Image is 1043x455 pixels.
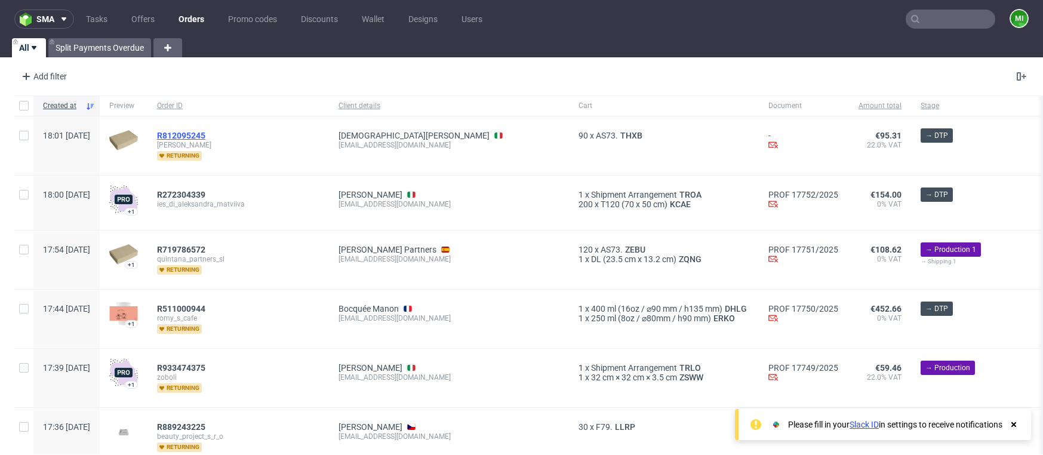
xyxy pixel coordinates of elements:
[1011,10,1027,27] figcaption: mi
[20,13,36,26] img: logo
[157,432,319,441] span: beauty_project_s_r_o
[157,324,202,334] span: returning
[339,140,559,150] div: [EMAIL_ADDRESS][DOMAIN_NAME]
[339,254,559,264] div: [EMAIL_ADDRESS][DOMAIN_NAME]
[788,419,1002,431] div: Please fill in your in settings to receive notifications
[128,208,135,215] div: +1
[579,199,749,209] div: x
[722,304,749,313] span: DHLG
[601,245,623,254] span: AS73.
[157,151,202,161] span: returning
[857,313,902,323] span: 0% VAT
[355,10,392,29] a: Wallet
[875,363,902,373] span: €59.46
[43,422,90,432] span: 17:36 [DATE]
[591,313,711,323] span: 250 ml (8oz / ⌀80mm / h90 mm)
[857,199,902,209] span: 0% VAT
[157,363,208,373] a: R933474375
[109,424,138,440] img: version_two_editor_design.png
[401,10,445,29] a: Designs
[925,244,976,255] span: → Production 1
[579,254,583,264] span: 1
[157,254,319,264] span: quintana_partners_sl
[579,422,588,432] span: 30
[17,67,69,86] div: Add filter
[36,15,54,23] span: sma
[579,131,588,140] span: 90
[454,10,490,29] a: Users
[579,199,593,209] span: 200
[768,363,838,373] a: PROF 17749/2025
[109,101,138,111] span: Preview
[579,313,749,323] div: x
[43,101,81,111] span: Created at
[623,245,648,254] a: ZEBU
[157,304,208,313] a: R511000944
[339,363,402,373] a: [PERSON_NAME]
[339,313,559,323] div: [EMAIL_ADDRESS][DOMAIN_NAME]
[43,190,90,199] span: 18:00 [DATE]
[157,101,319,111] span: Order ID
[579,363,749,373] div: x
[870,190,902,199] span: €154.00
[579,422,749,432] div: x
[857,254,902,264] span: 0% VAT
[157,373,319,382] span: zoboli
[109,185,138,214] img: pro-icon.017ec5509f39f3e742e3.png
[667,199,693,209] a: KCAE
[14,10,74,29] button: sma
[579,245,749,254] div: x
[109,130,138,150] img: plain-eco.9b3ba858dad33fd82c36.png
[579,101,749,111] span: Cart
[579,190,583,199] span: 1
[768,131,838,152] div: -
[43,245,90,254] span: 17:54 [DATE]
[921,101,1029,111] span: Stage
[850,420,879,429] a: Slack ID
[157,190,205,199] span: R272304339
[768,245,838,254] a: PROF 17751/2025
[591,190,677,199] span: Shipment Arrangement
[921,257,1029,266] div: → Shipping 1
[677,363,703,373] a: TRLO
[157,245,208,254] a: R719786572
[171,10,211,29] a: Orders
[925,362,970,373] span: → Production
[339,432,559,441] div: [EMAIL_ADDRESS][DOMAIN_NAME]
[579,313,583,323] span: 1
[157,363,205,373] span: R933474375
[294,10,345,29] a: Discounts
[591,373,677,382] span: 32 cm × 32 cm × 3.5 cm
[579,373,749,382] div: x
[157,190,208,199] a: R272304339
[596,131,618,140] span: AS73.
[857,101,902,111] span: Amount total
[676,254,704,264] a: ZQNG
[579,304,583,313] span: 1
[128,382,135,388] div: +1
[124,10,162,29] a: Offers
[157,245,205,254] span: R719786572
[579,245,593,254] span: 120
[128,262,135,268] div: +1
[677,190,704,199] span: TROA
[711,313,737,323] a: ERKO
[157,304,205,313] span: R511000944
[613,422,638,432] a: LLRP
[579,363,583,373] span: 1
[591,363,677,373] span: Shipment Arrangement
[579,131,749,140] div: x
[579,190,749,199] div: x
[221,10,284,29] a: Promo codes
[339,199,559,209] div: [EMAIL_ADDRESS][DOMAIN_NAME]
[109,302,138,325] img: version_two_editor_design
[339,422,402,432] a: [PERSON_NAME]
[12,38,46,57] a: All
[79,10,115,29] a: Tasks
[157,140,319,150] span: [PERSON_NAME]
[109,244,138,265] img: plain-eco.9b3ba858dad33fd82c36.png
